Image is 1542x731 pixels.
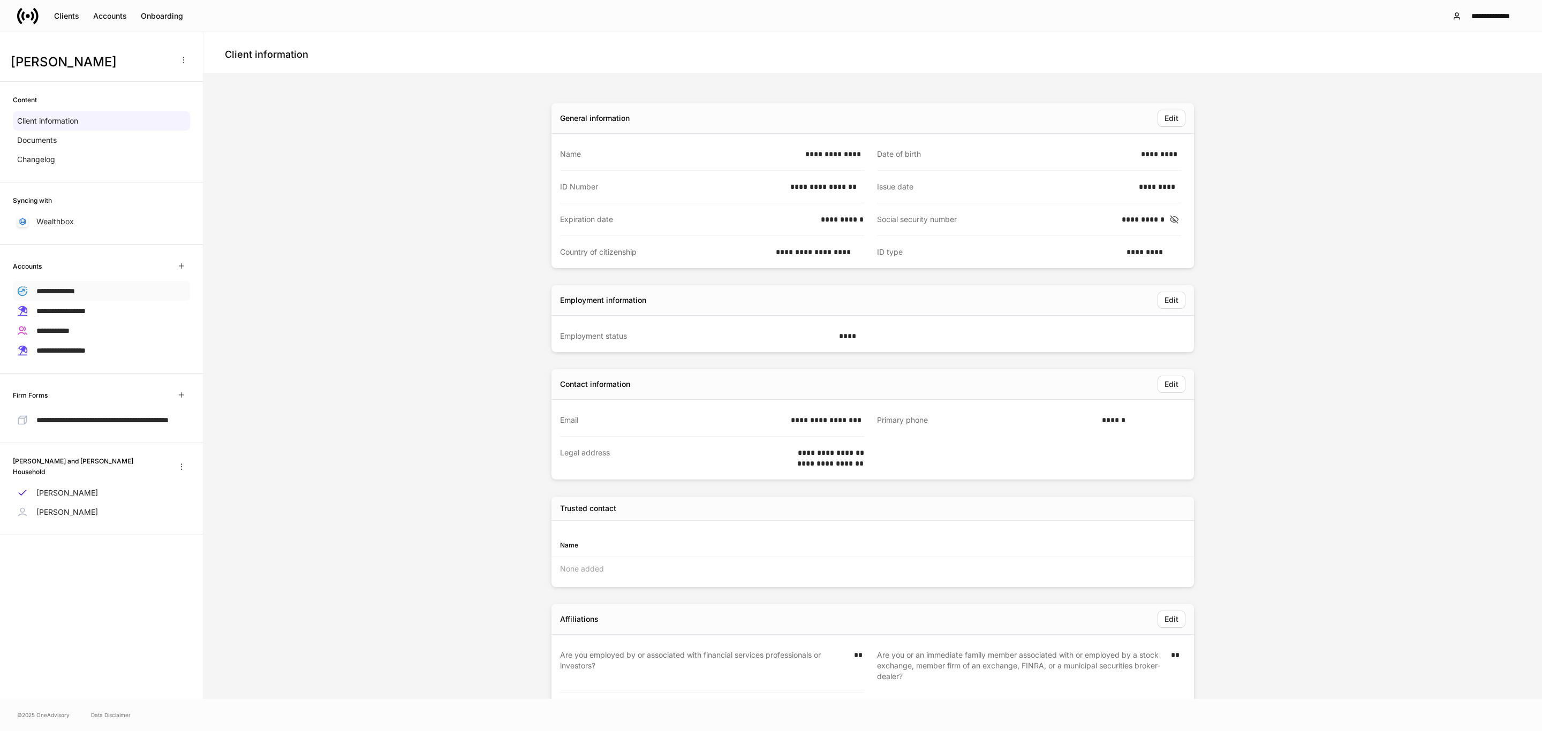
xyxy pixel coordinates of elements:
[13,502,190,522] a: [PERSON_NAME]
[1158,292,1185,309] button: Edit
[17,116,78,126] p: Client information
[1158,611,1185,628] button: Edit
[560,113,630,124] div: General information
[560,415,784,425] div: Email
[13,195,52,205] h6: Syncing with
[17,711,70,719] span: © 2025 OneAdvisory
[13,261,42,271] h6: Accounts
[877,181,1132,192] div: Issue date
[13,131,190,150] a: Documents
[47,7,86,25] button: Clients
[1165,379,1178,390] div: Edit
[13,111,190,131] a: Client information
[93,11,127,21] div: Accounts
[877,149,1135,159] div: Date of birth
[560,181,784,192] div: ID Number
[13,483,190,502] a: [PERSON_NAME]
[54,11,79,21] div: Clients
[560,650,848,681] div: Are you employed by or associated with financial services professionals or investors?
[560,331,833,341] div: Employment status
[560,295,646,306] div: Employment information
[36,488,98,498] p: [PERSON_NAME]
[17,154,55,165] p: Changelog
[560,540,873,550] div: Name
[141,11,183,21] div: Onboarding
[13,390,48,400] h6: Firm Forms
[877,650,1165,682] div: Are you or an immediate family member associated with or employed by a stock exchange, member fir...
[1158,110,1185,127] button: Edit
[877,415,1095,426] div: Primary phone
[560,614,599,625] div: Affiliations
[560,447,791,469] div: Legal address
[86,7,134,25] button: Accounts
[1165,614,1178,625] div: Edit
[17,135,57,146] p: Documents
[560,503,616,514] h5: Trusted contact
[560,379,630,390] div: Contact information
[877,247,1120,257] div: ID type
[36,507,98,517] p: [PERSON_NAME]
[11,54,171,71] h3: [PERSON_NAME]
[36,216,74,227] p: Wealthbox
[560,214,814,225] div: Expiration date
[551,557,1194,581] div: None added
[134,7,190,25] button: Onboarding
[560,247,769,257] div: Country of citizenship
[91,711,131,719] a: Data Disclaimer
[1165,113,1178,124] div: Edit
[560,149,799,159] div: Name
[13,456,164,476] h6: [PERSON_NAME] and [PERSON_NAME] Household
[1165,295,1178,306] div: Edit
[1158,376,1185,393] button: Edit
[13,212,190,231] a: Wealthbox
[13,150,190,169] a: Changelog
[877,214,1115,225] div: Social security number
[13,95,37,105] h6: Content
[225,48,308,61] h4: Client information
